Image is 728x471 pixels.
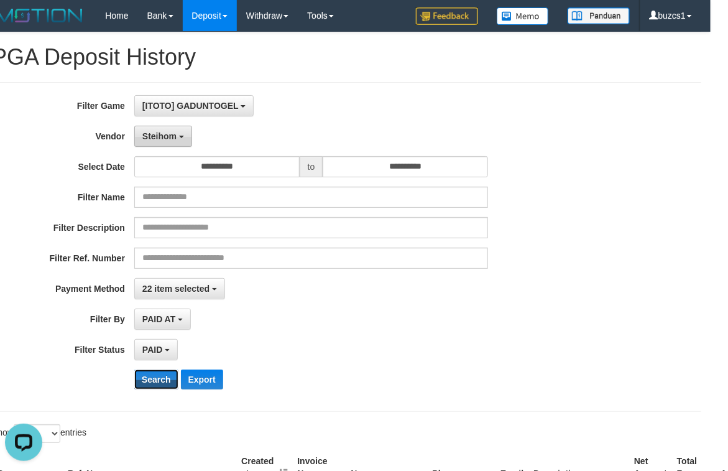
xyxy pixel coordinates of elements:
[142,314,175,324] span: PAID AT
[134,95,254,116] button: [ITOTO] GADUNTOGEL
[142,101,239,111] span: [ITOTO] GADUNTOGEL
[134,370,178,389] button: Search
[134,278,225,299] button: 22 item selected
[5,5,42,42] button: Open LiveChat chat widget
[416,7,478,25] img: Feedback.jpg
[142,284,210,294] span: 22 item selected
[134,339,178,360] button: PAID
[497,7,549,25] img: Button%20Memo.svg
[300,156,323,177] span: to
[134,309,191,330] button: PAID AT
[568,7,630,24] img: panduan.png
[134,126,192,147] button: Steihom
[142,345,162,355] span: PAID
[181,370,223,389] button: Export
[142,131,177,141] span: Steihom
